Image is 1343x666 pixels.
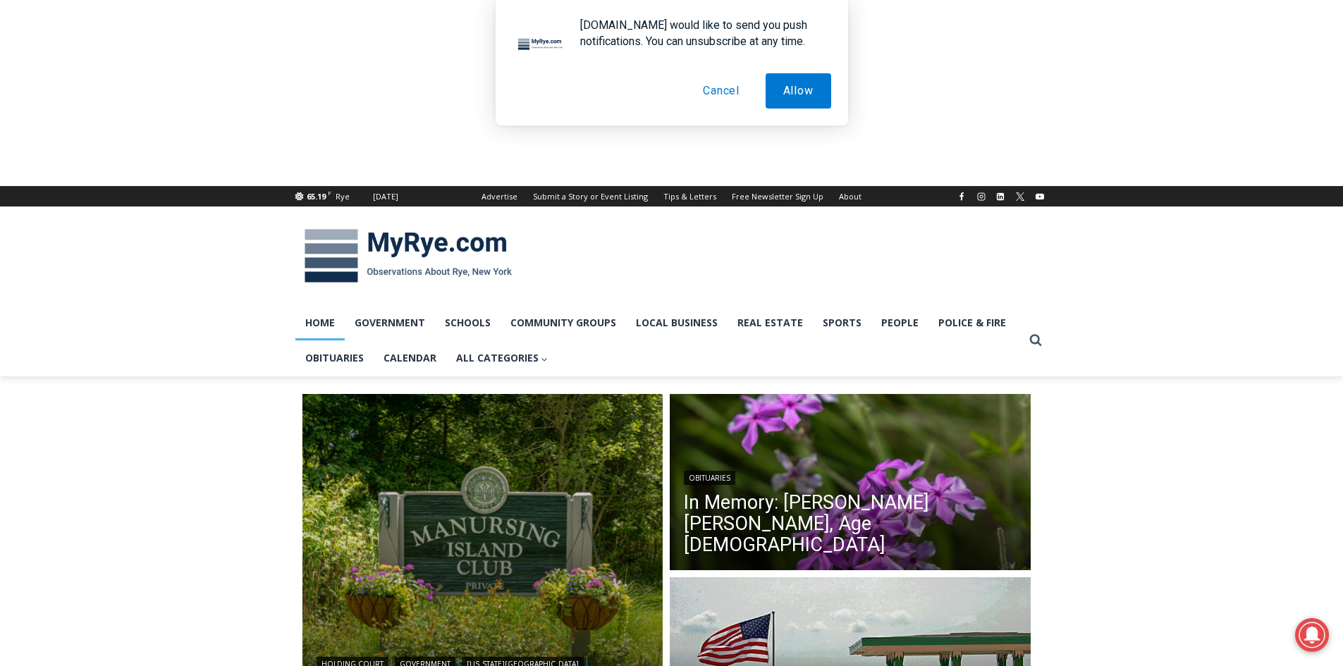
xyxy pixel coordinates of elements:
div: [DOMAIN_NAME] would like to send you push notifications. You can unsubscribe at any time. [569,17,831,49]
img: MyRye.com [295,219,521,292]
img: (PHOTO: Kim Eierman of EcoBeneficial designed and oversaw the installation of native plant beds f... [670,394,1031,574]
a: All Categories [446,340,558,376]
a: Advertise [474,186,525,206]
a: Schools [435,305,501,340]
a: Police & Fire [928,305,1016,340]
nav: Secondary Navigation [474,186,869,206]
a: Free Newsletter Sign Up [724,186,831,206]
a: Submit a Story or Event Listing [525,186,656,206]
a: Home [295,305,345,340]
button: Allow [766,73,831,109]
a: Sports [813,305,871,340]
div: [DATE] [373,190,398,203]
img: notification icon [513,17,569,73]
a: Facebook [953,188,970,205]
a: In Memory: [PERSON_NAME] [PERSON_NAME], Age [DEMOGRAPHIC_DATA] [684,492,1017,555]
a: Calendar [374,340,446,376]
span: F [328,189,331,197]
a: Obituaries [684,471,735,485]
button: Cancel [685,73,757,109]
button: View Search Form [1023,328,1048,353]
a: Community Groups [501,305,626,340]
nav: Primary Navigation [295,305,1023,376]
a: Instagram [973,188,990,205]
a: Tips & Letters [656,186,724,206]
a: Government [345,305,435,340]
a: Read More In Memory: Barbara Porter Schofield, Age 90 [670,394,1031,574]
a: About [831,186,869,206]
a: Real Estate [728,305,813,340]
a: People [871,305,928,340]
a: Linkedin [992,188,1009,205]
a: Local Business [626,305,728,340]
a: YouTube [1031,188,1048,205]
span: 65.19 [307,191,326,202]
a: Obituaries [295,340,374,376]
a: X [1012,188,1029,205]
span: All Categories [456,350,548,366]
div: Rye [336,190,350,203]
